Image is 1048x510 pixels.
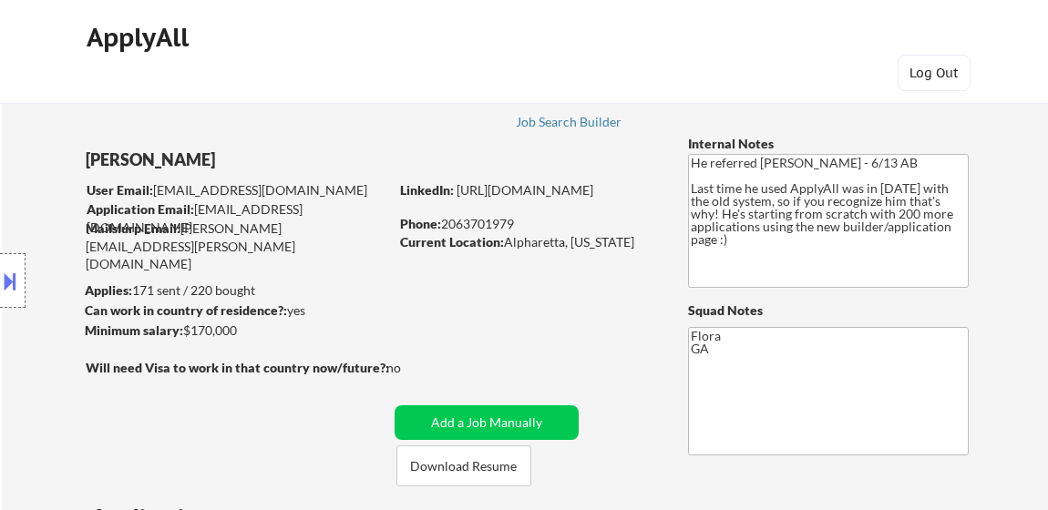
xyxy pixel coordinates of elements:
[396,445,531,486] button: Download Resume
[400,233,658,251] div: Alpharetta, [US_STATE]
[400,234,504,250] strong: Current Location:
[400,215,658,233] div: 2063701979
[395,405,579,440] button: Add a Job Manually
[457,182,593,198] a: [URL][DOMAIN_NAME]
[87,22,194,53] div: ApplyAll
[688,135,969,153] div: Internal Notes
[400,216,441,231] strong: Phone:
[688,301,969,320] div: Squad Notes
[898,55,971,91] button: Log Out
[516,115,622,133] a: Job Search Builder
[516,116,622,128] div: Job Search Builder
[400,182,454,198] strong: LinkedIn:
[386,359,438,377] div: no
